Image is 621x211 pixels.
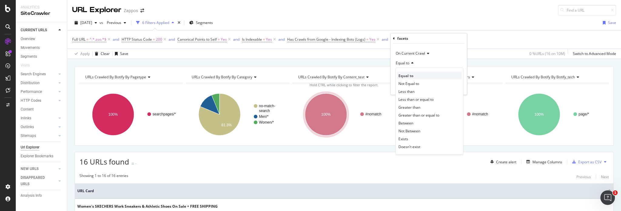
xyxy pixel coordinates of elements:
[573,51,616,56] div: Switch to Advanced Mode
[310,83,378,87] span: Hold CTRL while clicking to filter the report.
[321,112,331,117] text: 100%
[21,106,34,113] div: Content
[221,123,232,127] text: 81.3%
[259,120,274,124] text: Women/*
[366,37,368,42] span: =
[72,18,99,28] button: [DATE]
[298,74,364,80] span: URLs Crawled By Botify By content_test
[382,37,388,42] div: and
[21,97,41,104] div: HTTP Codes
[134,18,176,28] button: 6 Filters Applied
[21,71,57,77] a: Search Engines
[113,36,119,42] button: and
[21,53,37,60] div: Segments
[398,104,420,110] span: Greater than
[112,49,128,59] button: Save
[398,136,408,141] span: Exists
[398,73,413,78] span: Equal to
[396,51,425,56] span: On Current Crawl
[85,74,146,80] span: URLs Crawled By Botify By pagetype
[600,18,616,28] button: Save
[398,81,419,86] span: Not Equal to
[135,161,136,166] div: -
[21,71,46,77] div: Search Engines
[21,115,57,121] a: Inlinks
[21,80,40,86] div: Distribution
[21,166,57,172] a: NEW URLS
[21,192,63,199] a: Analysis Info
[169,36,175,42] button: and
[21,36,35,42] div: Overview
[505,88,608,141] div: A chart.
[84,72,177,82] h4: URLs Crawled By Botify By pagetype
[398,128,420,133] span: Not Between
[259,104,275,108] text: no-match-
[187,18,215,28] button: Segments
[405,74,470,80] span: URLs Crawled By Botify By parameters
[488,157,516,167] button: Create alert
[21,10,62,17] div: SiteCrawler
[122,37,152,42] span: HTTP Status Code
[365,112,381,116] text: #nomatch
[266,35,272,44] span: Yes
[86,37,89,42] span: =
[576,173,591,180] button: Previous
[104,20,121,25] span: Previous
[79,88,182,141] svg: A chart.
[113,37,119,42] div: and
[21,97,57,104] a: HTTP Codes
[242,37,262,42] span: Is Indexable
[263,37,265,42] span: =
[398,144,420,149] span: Doesn't exist
[176,20,182,26] div: times
[600,190,615,205] iframe: Intercom live chat
[79,157,129,167] span: 16 URLs found
[186,88,288,141] svg: A chart.
[21,62,30,69] div: Visits
[382,36,388,42] button: and
[601,174,609,179] div: Next
[510,72,603,82] h4: URLs Crawled By Botify By botify_tech
[576,174,591,179] div: Previous
[192,74,252,80] span: URLs Crawled By Botify By category
[472,112,488,116] text: #nomatch
[140,9,144,13] div: arrow-right-arrow-left
[511,74,575,80] span: URLs Crawled By Botify By botify_tech
[221,35,227,44] span: Yes
[21,27,57,33] a: CURRENT URLS
[21,27,47,33] div: CURRENT URLS
[292,88,395,141] svg: A chart.
[532,159,562,165] div: Manage Columns
[120,51,128,56] div: Save
[21,45,40,51] div: Movements
[99,20,104,25] span: vs
[21,144,39,151] div: Url Explorer
[613,190,618,195] span: 1
[529,51,565,56] div: 0 % URLs ( 16 on 10M )
[80,20,92,25] span: 2025 Sep. 8th
[72,49,90,59] button: Apply
[570,49,616,59] button: Switch to Advanced Mode
[109,112,118,117] text: 100%
[21,80,57,86] a: Distribution
[287,37,365,42] span: Has Crawls from Google - Indexing Bots (Logs)
[72,37,86,42] span: Full URL
[21,36,63,42] a: Overview
[233,37,240,42] div: and
[21,53,63,60] a: Segments
[21,153,63,159] a: Explorer Bookmarks
[278,36,285,42] button: and
[153,37,155,42] span: =
[601,173,609,180] button: Next
[77,204,218,209] div: Women's SKECHERS Work Sneakers & Athletic Shoes On Sale + FREE SHIPPING
[496,159,516,165] div: Create alert
[397,36,408,41] div: facets
[570,157,602,167] button: Export as CSV
[369,35,375,44] span: Yes
[534,112,544,117] text: 100%
[579,112,589,116] text: page/*
[92,49,110,59] button: Clear
[297,72,390,82] h4: URLs Crawled By Botify By content_test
